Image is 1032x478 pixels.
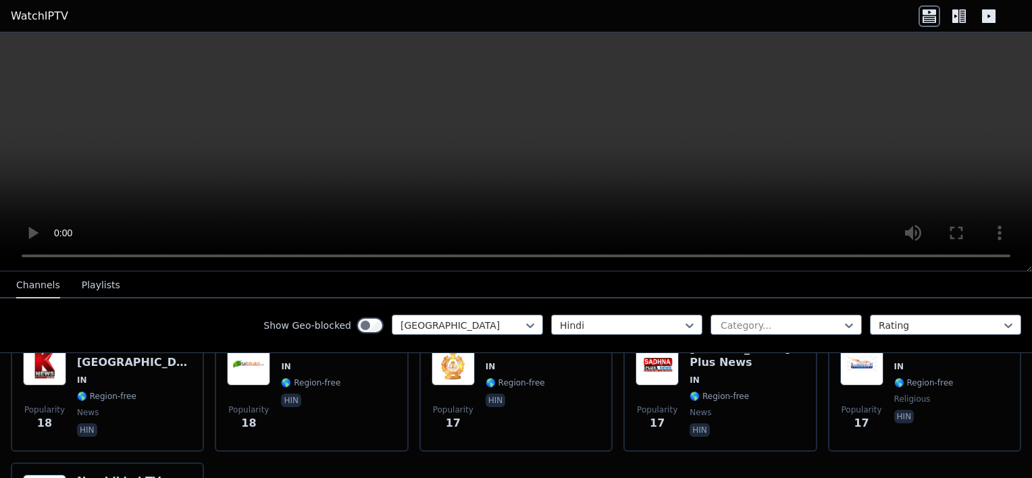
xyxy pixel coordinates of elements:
[77,391,136,402] span: 🌎 Region-free
[894,394,931,404] span: religious
[637,404,677,415] span: Popularity
[690,391,749,402] span: 🌎 Region-free
[11,8,68,24] a: WatchIPTV
[432,342,475,386] img: Namdhari TV
[690,375,700,386] span: IN
[650,415,665,431] span: 17
[486,394,506,407] p: hin
[690,407,711,418] span: news
[690,423,710,437] p: hin
[77,342,192,369] h6: K News [GEOGRAPHIC_DATA]
[82,273,120,298] button: Playlists
[16,273,60,298] button: Channels
[486,377,545,388] span: 🌎 Region-free
[24,404,65,415] span: Popularity
[281,361,291,372] span: IN
[854,415,869,431] span: 17
[281,377,340,388] span: 🌎 Region-free
[77,423,97,437] p: hin
[77,407,99,418] span: news
[227,342,270,386] img: Total Bhakti
[281,394,301,407] p: hin
[263,319,351,332] label: Show Geo-blocked
[842,404,882,415] span: Popularity
[636,342,679,386] img: Sadhna Plus News
[894,410,914,423] p: hin
[241,415,256,431] span: 18
[433,404,473,415] span: Popularity
[690,342,804,369] h6: [PERSON_NAME] Plus News
[77,375,87,386] span: IN
[894,361,904,372] span: IN
[23,342,66,386] img: K News India
[894,377,954,388] span: 🌎 Region-free
[37,415,52,431] span: 18
[228,404,269,415] span: Popularity
[486,361,496,372] span: IN
[446,415,461,431] span: 17
[840,342,883,386] img: Shubhsandesh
